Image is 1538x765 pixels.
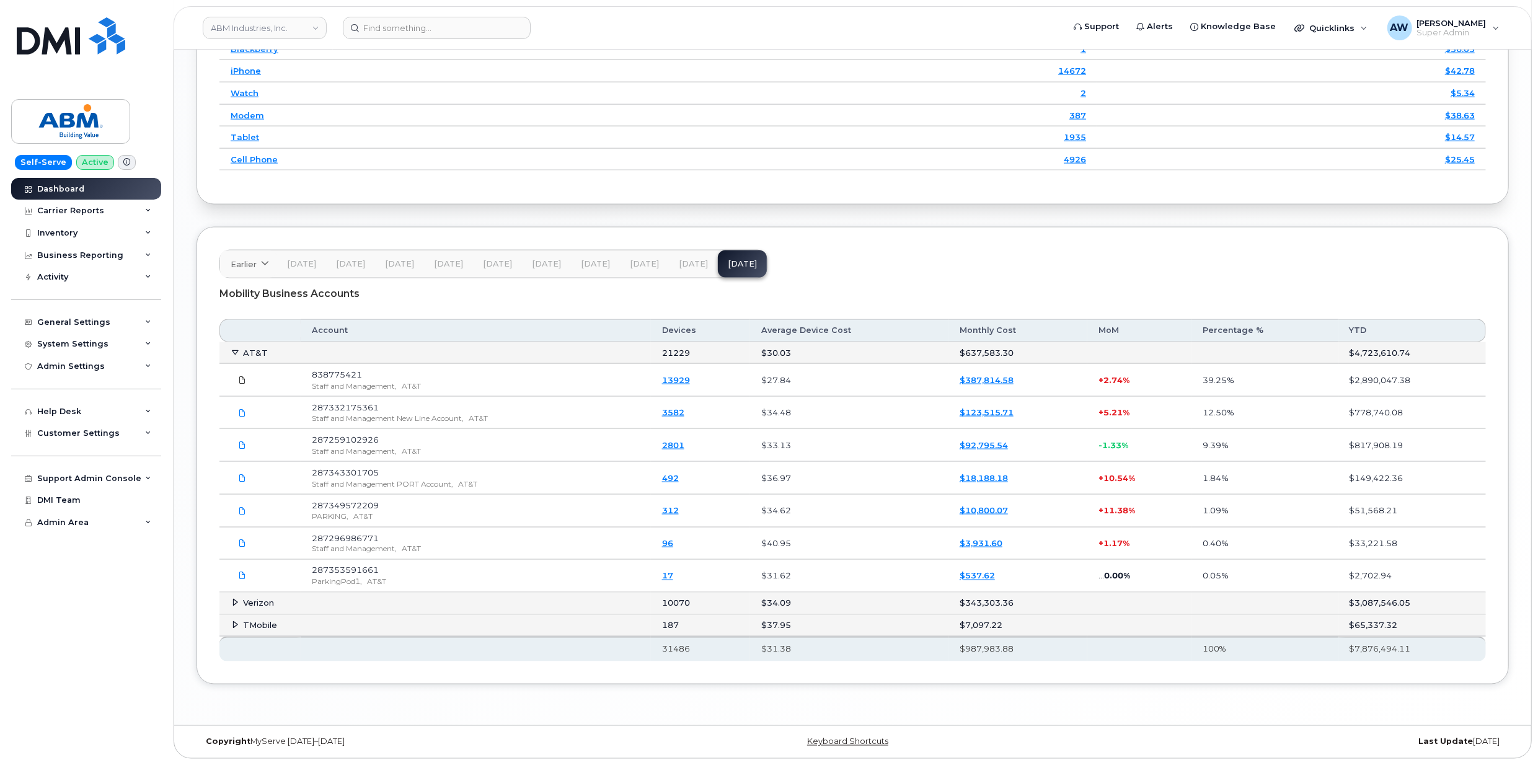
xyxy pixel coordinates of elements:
span: AT&T [353,511,373,521]
td: $33,221.58 [1338,528,1486,560]
span: + [1098,505,1103,515]
span: Earlier [231,259,257,270]
a: Watch [231,88,259,98]
span: [DATE] [483,259,512,269]
a: $42.78 [1445,66,1475,76]
div: [DATE] [1071,737,1509,747]
span: AT&T [402,446,421,456]
td: $36.97 [750,462,948,495]
a: $25.45 [1445,154,1475,164]
td: $33.13 [750,429,948,462]
a: 2 [1081,88,1086,98]
span: [DATE] [385,259,414,269]
td: 0.40% [1191,528,1338,560]
div: Quicklinks [1286,15,1376,40]
span: AW [1390,20,1409,35]
span: AT&T [243,348,268,358]
span: Staff and Management PORT Account, [312,479,453,489]
span: + [1098,407,1103,417]
td: $34.09 [750,593,948,615]
td: 12.50% [1191,397,1338,430]
td: 39.25% [1191,364,1338,397]
a: Alerts [1128,14,1182,39]
a: ABM.287349572209_20250831_F.pdf [231,500,254,521]
a: 4926 [1064,154,1086,164]
th: Devices [651,319,751,342]
a: $5.34 [1451,88,1475,98]
th: $31.38 [750,637,948,661]
a: ABM.287259102926_20250831_F.pdf [231,435,254,456]
td: $2,890,047.38 [1338,364,1486,397]
td: 21229 [651,342,751,365]
a: $10,800.07 [960,505,1008,515]
td: 0.05% [1191,560,1338,593]
a: 14672 [1058,66,1086,76]
span: [DATE] [287,259,316,269]
span: Staff and Management, [312,544,397,554]
td: $30.03 [750,342,948,365]
a: Modem [231,110,264,120]
td: $34.62 [750,495,948,528]
span: [DATE] [630,259,659,269]
a: ABM.287296986771_20250809_F.pdf [231,533,254,554]
a: 492 [662,473,679,483]
span: Staff and Management, [312,381,397,391]
th: YTD [1338,319,1486,342]
td: $34.48 [750,397,948,430]
div: MyServe [DATE]–[DATE] [197,737,634,747]
span: -1.33% [1098,440,1128,450]
a: Support [1065,14,1128,39]
span: [DATE] [679,259,708,269]
a: 96 [662,538,673,548]
span: 287332175361 [312,402,379,412]
div: Alyssa Wagner [1379,15,1508,40]
span: 287343301705 [312,467,379,477]
td: 1.84% [1191,462,1338,495]
span: [PERSON_NAME] [1417,18,1487,28]
td: $343,303.36 [948,593,1087,615]
td: 10070 [651,593,751,615]
th: 100% [1191,637,1338,661]
th: $7,876,494.11 [1338,637,1486,661]
span: 10.54% [1103,473,1135,483]
a: Tablet [231,132,259,142]
span: 0.00% [1104,571,1130,581]
span: Verizon [243,598,274,608]
td: 9.39% [1191,429,1338,462]
a: $123,515.71 [960,407,1014,417]
strong: Last Update [1418,737,1473,746]
a: 1 [1081,44,1086,54]
a: $14.57 [1445,132,1475,142]
td: $3,087,546.05 [1338,593,1486,615]
a: $3,931.60 [960,538,1002,548]
a: ABM.287332175361_20250831_F.pdf [231,402,254,423]
th: Account [301,319,651,342]
span: AT&T [458,479,477,489]
a: $537.62 [960,571,995,581]
span: 287353591661 [312,565,379,575]
span: Knowledge Base [1201,20,1276,33]
td: $817,908.19 [1338,429,1486,462]
td: $778,740.08 [1338,397,1486,430]
a: 312 [662,505,679,515]
a: Cell Phone [231,154,278,164]
a: ABM Industries, Inc. [203,17,327,39]
span: + [1098,473,1103,483]
span: 1.17% [1103,538,1129,548]
a: $18,188.18 [960,473,1008,483]
a: 17 [662,571,673,581]
span: Staff and Management New Line Account, [312,413,464,423]
span: TMobile [243,621,277,630]
span: AT&T [469,413,488,423]
span: 287296986771 [312,533,379,543]
span: AT&T [367,577,386,586]
a: $38.63 [1445,110,1475,120]
a: ABM.838775421_20250831_F.pdf [231,369,254,391]
a: ABM.287353591661_20250831_F.pdf [231,565,254,587]
span: [DATE] [434,259,463,269]
span: 5.21% [1103,407,1129,417]
a: 387 [1069,110,1086,120]
span: 2.74% [1103,375,1129,385]
th: Percentage % [1191,319,1338,342]
span: PARKING, [312,511,348,521]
